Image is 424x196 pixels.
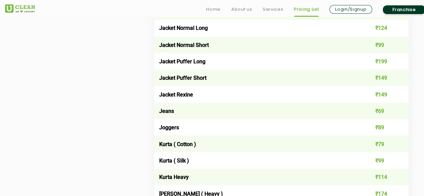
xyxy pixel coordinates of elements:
[263,5,283,13] a: Services
[329,5,372,14] a: Login/Signup
[358,20,409,36] td: ₹124
[154,169,358,185] td: Kurta Heavy
[358,53,409,69] td: ₹199
[358,135,409,152] td: ₹79
[358,103,409,119] td: ₹69
[154,152,358,169] td: Kurta ( Silk )
[154,69,358,86] td: Jacket Puffer Short
[154,135,358,152] td: Kurta ( Cotton )
[231,5,252,13] a: About us
[206,5,221,13] a: Home
[358,152,409,169] td: ₹99
[154,103,358,119] td: Jeans
[358,86,409,102] td: ₹149
[358,69,409,86] td: ₹149
[154,37,358,53] td: Jacket Normal Short
[154,53,358,69] td: Jacket Puffer Long
[294,5,319,13] a: Pricing List
[5,4,35,13] img: UClean Laundry and Dry Cleaning
[154,119,358,135] td: Joggers
[358,119,409,135] td: ₹89
[358,37,409,53] td: ₹99
[154,20,358,36] td: Jacket Normal Long
[154,86,358,102] td: Jacket Rexine
[358,169,409,185] td: ₹114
